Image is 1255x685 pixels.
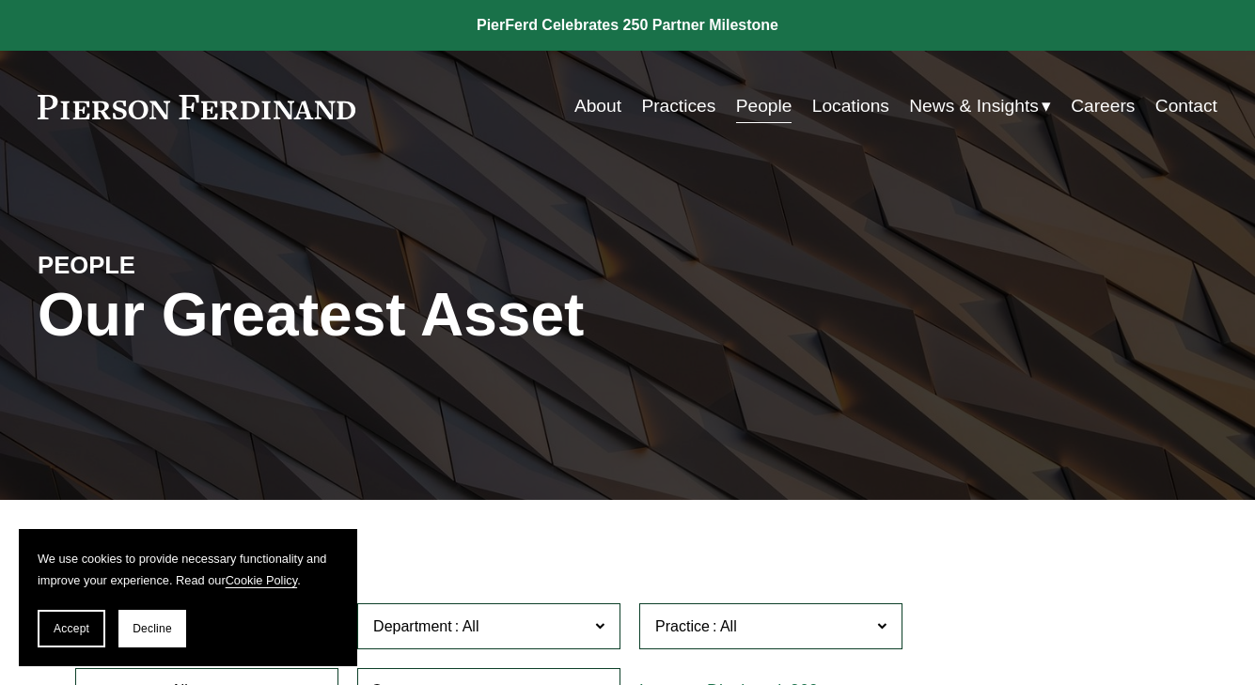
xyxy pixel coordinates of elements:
a: Careers [1071,88,1135,124]
button: Accept [38,610,105,647]
span: Department [373,618,452,634]
h4: PEOPLE [38,250,333,281]
span: Practice [655,618,710,634]
a: Practices [641,88,715,124]
a: folder dropdown [909,88,1051,124]
a: People [736,88,792,124]
section: Cookie banner [19,529,357,666]
button: Decline [118,610,186,647]
a: Cookie Policy [226,573,297,587]
a: About [574,88,621,124]
a: Contact [1155,88,1217,124]
span: Decline [133,622,172,635]
span: News & Insights [909,90,1039,123]
h1: Our Greatest Asset [38,281,824,350]
p: We use cookies to provide necessary functionality and improve your experience. Read our . [38,548,338,591]
a: Locations [812,88,889,124]
span: Accept [54,622,89,635]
